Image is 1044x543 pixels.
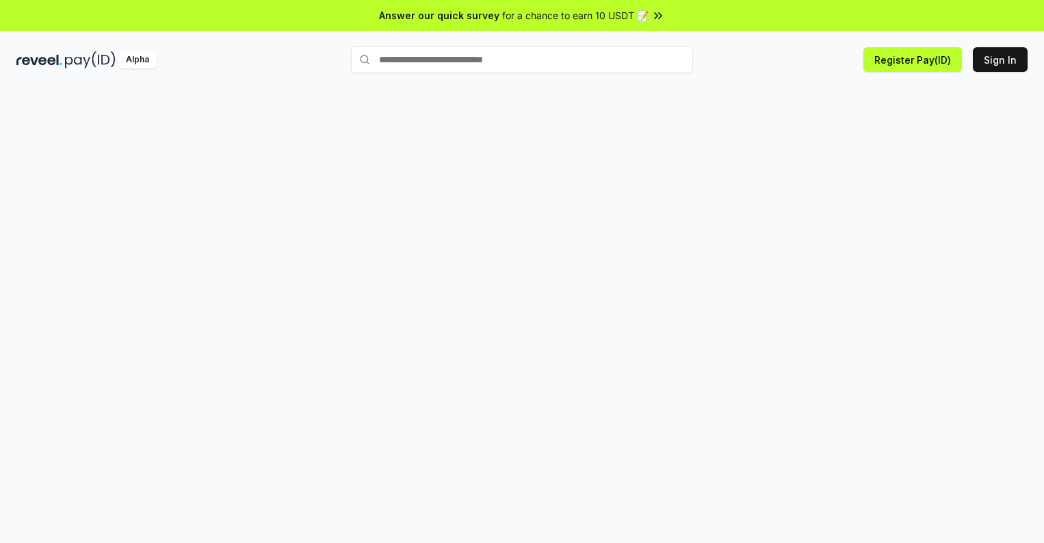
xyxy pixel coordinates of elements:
[973,47,1028,72] button: Sign In
[118,51,157,68] div: Alpha
[502,8,649,23] span: for a chance to earn 10 USDT 📝
[379,8,499,23] span: Answer our quick survey
[65,51,116,68] img: pay_id
[16,51,62,68] img: reveel_dark
[863,47,962,72] button: Register Pay(ID)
